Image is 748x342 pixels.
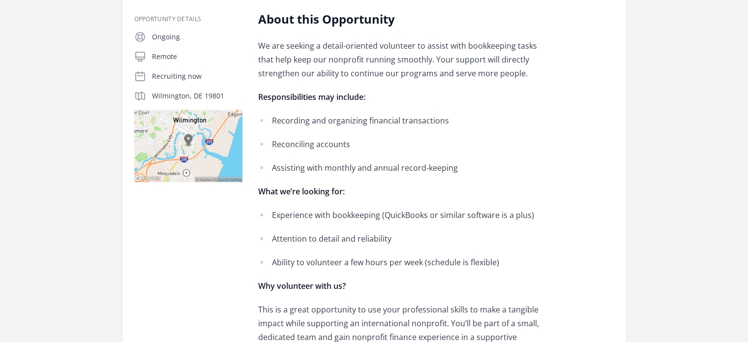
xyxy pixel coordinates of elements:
p: Recruiting now [152,71,242,81]
p: Reconciling accounts [272,137,546,151]
p: Assisting with monthly and annual record-keeping [272,161,546,175]
p: Wilmington, DE 19801 [152,91,242,101]
p: Remote [152,52,242,62]
p: Experience with bookkeeping (QuickBooks or similar software is a plus) [272,208,546,222]
img: Map [134,110,242,182]
strong: Responsibilities may include: [258,92,365,102]
strong: What we’re looking for: [258,186,345,197]
p: We are seeking a detail-oriented volunteer to assist with bookkeeping tasks that help keep our no... [258,39,546,80]
p: Ability to volunteer a few hours per week (schedule is flexible) [272,255,546,269]
strong: Why volunteer with us? [258,280,346,291]
p: Recording and organizing financial transactions [272,114,546,127]
p: Attention to detail and reliability [272,232,546,246]
p: Ongoing [152,32,242,42]
h3: Opportunity Details [134,15,242,23]
h2: About this Opportunity [258,11,546,27]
